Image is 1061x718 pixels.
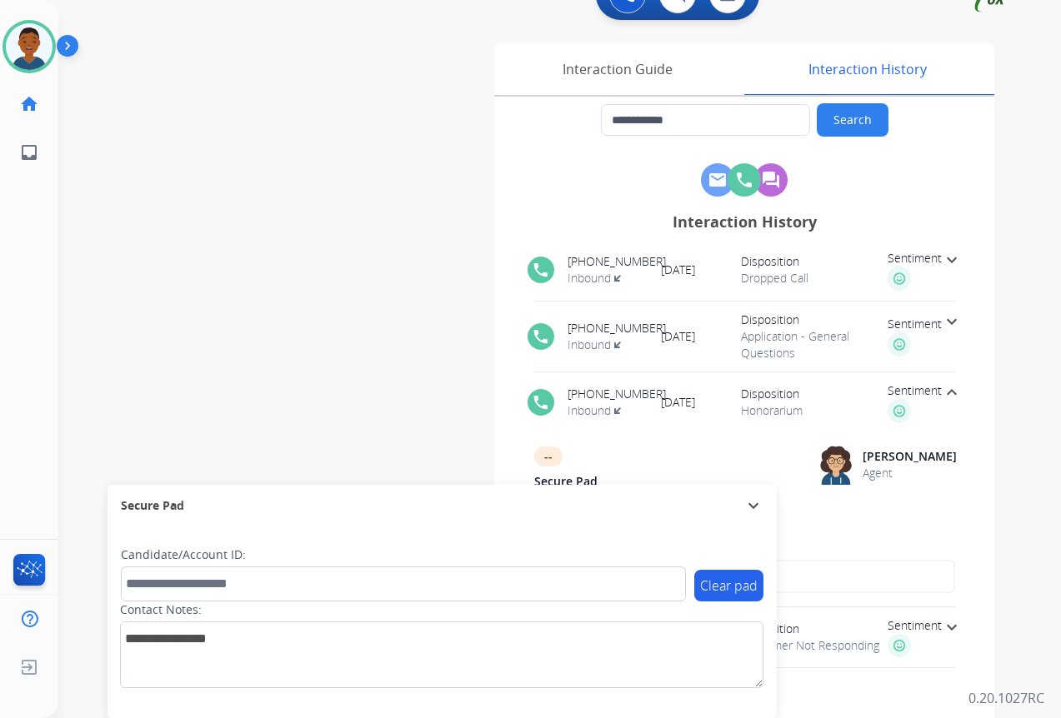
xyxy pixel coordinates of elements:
[741,270,888,287] span: Dropped Call
[568,402,631,419] span: Inbound
[888,617,942,634] span: Sentiment
[534,446,563,466] div: --
[888,250,942,267] span: Sentiment
[120,601,202,618] label: Contact Notes:
[743,496,763,516] mat-icon: expand_more
[568,270,631,287] span: Inbound
[741,312,888,328] span: Disposition
[534,473,955,490] span: Secure Pad
[694,570,763,601] button: Clear pad
[532,327,550,346] mat-icon: phone
[661,328,741,345] span: [DATE]
[942,312,962,332] mat-icon: expand_more
[19,94,39,114] mat-icon: home
[888,316,942,332] span: Sentiment
[888,267,912,291] img: full-happy.png
[817,103,888,137] button: Search
[6,23,53,70] img: avatar
[661,394,741,411] span: [DATE]
[888,332,912,357] img: full-happy.png
[741,621,888,637] span: Disposition
[568,386,666,402] span: [PHONE_NUMBER]
[741,402,888,419] span: Honorarium
[611,272,631,285] mat-icon: transit_enterexit
[942,250,962,270] mat-icon: expand_more
[532,393,550,411] mat-icon: phone
[741,253,888,270] span: Disposition
[568,320,666,337] span: [PHONE_NUMBER]
[741,386,888,402] span: Disposition
[19,142,39,162] mat-icon: inbox
[740,43,994,95] div: Interaction History
[942,382,962,402] mat-icon: expand_less
[611,404,631,417] mat-icon: transit_enterexit
[661,262,741,278] span: [DATE]
[521,210,968,233] div: Interaction History
[863,465,893,481] span: Agent
[568,337,631,353] span: Inbound
[611,338,631,352] mat-icon: transit_enterexit
[121,497,184,514] span: Secure Pad
[741,637,888,654] span: Customer Not Responding
[942,617,962,637] mat-icon: expand_more
[863,448,957,465] span: [PERSON_NAME]
[494,43,740,95] div: Interaction Guide
[532,262,550,280] mat-icon: phone
[741,328,888,361] span: Application - General Questions
[888,382,942,399] span: Sentiment
[968,688,1044,708] p: 0.20.1027RC
[888,399,912,423] img: full-happy.png
[568,253,666,270] span: [PHONE_NUMBER]
[888,634,912,658] img: full-happy.png
[121,546,246,563] label: Candidate/Account ID:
